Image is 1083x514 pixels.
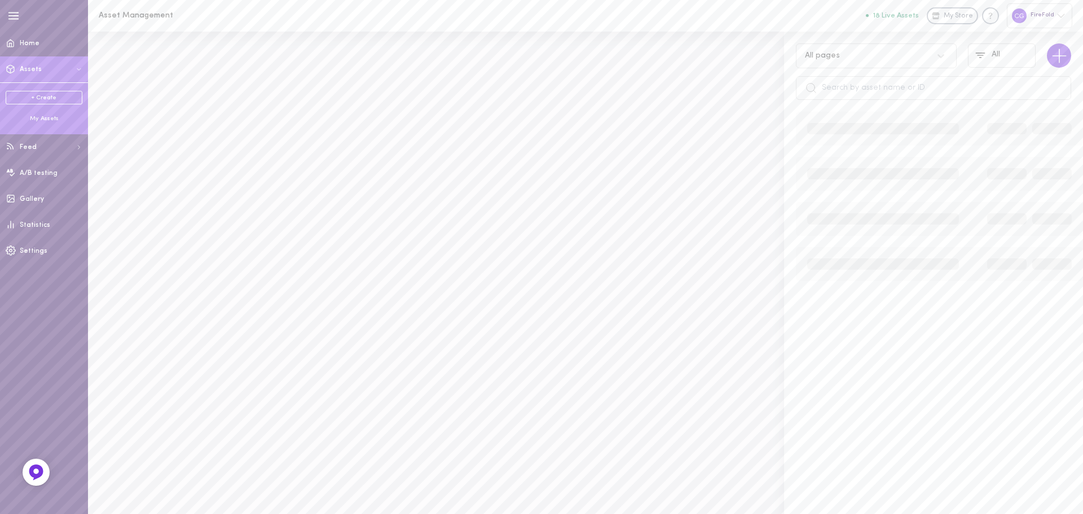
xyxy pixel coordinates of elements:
div: FireFold [1007,3,1072,28]
span: Gallery [20,196,44,203]
div: All pages [805,52,840,60]
img: Feedback Button [28,464,45,481]
a: My Store [927,7,978,24]
span: Feed [20,144,37,151]
a: 18 Live Assets [866,12,927,20]
button: All [968,43,1036,68]
h1: Asset Management [99,11,285,20]
span: A/B testing [20,170,58,177]
span: Settings [20,248,47,254]
div: Knowledge center [982,7,999,24]
span: My Store [944,11,973,21]
span: Statistics [20,222,50,229]
button: 18 Live Assets [866,12,919,19]
input: Search by asset name or ID [796,76,1071,100]
a: + Create [6,91,82,104]
span: Assets [20,66,42,73]
span: Home [20,40,39,47]
div: My Assets [6,115,82,123]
